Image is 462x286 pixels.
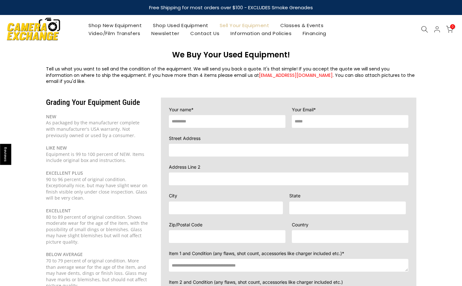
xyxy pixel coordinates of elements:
[46,170,83,176] b: EXCELLENT PLUS
[46,145,67,151] b: LIKE NEW
[169,222,202,227] span: Zip/Postal Code
[46,208,71,214] b: EXCELLENT
[292,107,314,112] span: Your Email
[46,66,416,85] div: Tell us what you want to sell and the condition of the equipment. We will send you back a quote. ...
[146,29,185,37] a: Newsletter
[46,214,148,245] div: 80 to 89 percent of original condition. Shows moderate wear for the age of the item, with the pos...
[446,26,453,33] a: 0
[46,98,148,107] h3: Grading Your Equipment Guide
[169,107,191,112] span: Your name
[214,21,275,29] a: Sell Your Equipment
[169,251,342,256] span: Item 1 and Condition (any flaws, shot count, accessories like charger included etc.)
[83,29,146,37] a: Video/Film Transfers
[83,21,148,29] a: Shop New Equipment
[185,29,225,37] a: Contact Us
[275,21,329,29] a: Classes & Events
[259,72,333,78] a: [EMAIL_ADDRESS][DOMAIN_NAME]
[169,136,201,141] span: Street Address
[46,145,148,164] div: Equipment is 99 to 100 percent of NEW. Items include original box and instructions.
[46,50,416,60] h3: We Buy Your Used Equipment!
[225,29,297,37] a: Information and Policies
[149,4,313,11] strong: Free Shipping for most orders over $100 - EXCLUDES Smoke Grenades
[169,164,201,170] span: Address Line 2
[169,193,177,198] span: City
[46,114,148,138] div: As packaged by the manufacturer complete with manufacturer's USA warranty. Not previously owned o...
[297,29,332,37] a: Financing
[46,176,148,201] div: 90 to 96 percent of original condition. Exceptionally nice, but may have slight wear on finish vi...
[292,222,308,227] span: Country
[450,24,455,29] span: 0
[148,21,214,29] a: Shop Used Equipment
[46,251,83,257] b: BELOW AVERAGE
[169,279,343,285] span: Item 2 and Condition (any flaws, shot count, accessories like charger included etc.)
[46,114,56,120] b: NEW
[289,193,300,198] span: State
